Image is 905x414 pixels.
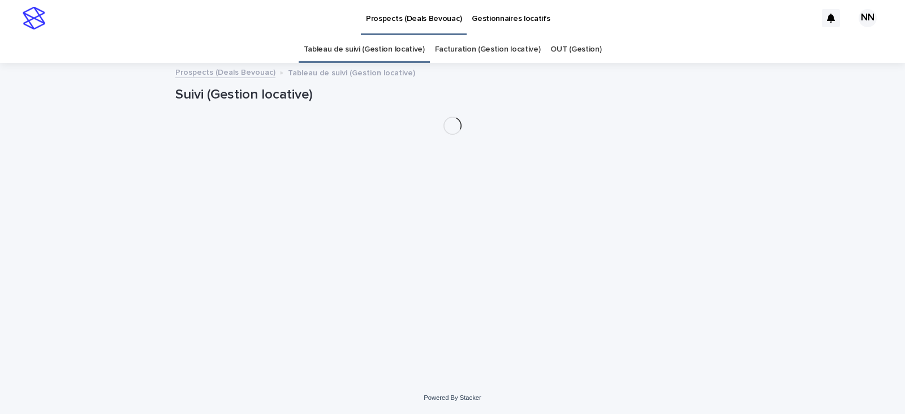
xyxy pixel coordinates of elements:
[175,87,730,103] h1: Suivi (Gestion locative)
[435,36,541,63] a: Facturation (Gestion locative)
[288,66,415,78] p: Tableau de suivi (Gestion locative)
[424,394,481,401] a: Powered By Stacker
[859,9,877,27] div: NN
[175,65,275,78] a: Prospects (Deals Bevouac)
[304,36,425,63] a: Tableau de suivi (Gestion locative)
[23,7,45,29] img: stacker-logo-s-only.png
[550,36,601,63] a: OUT (Gestion)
